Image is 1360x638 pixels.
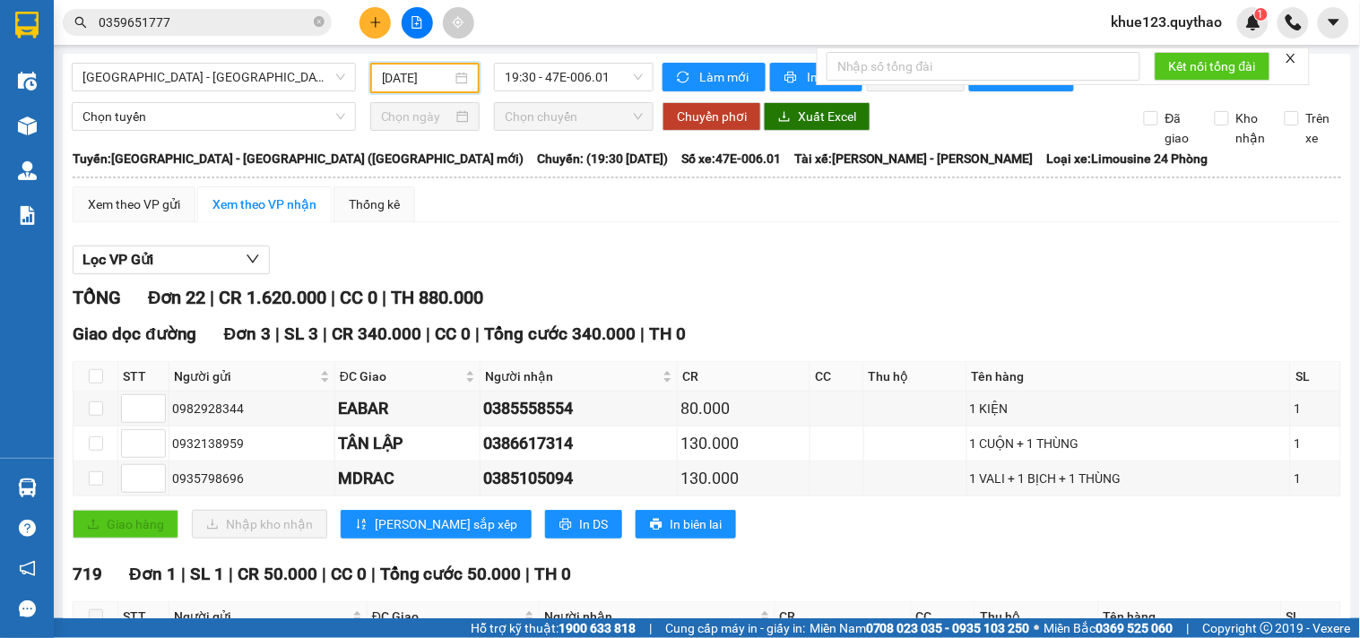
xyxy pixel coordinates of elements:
[18,206,37,225] img: solution-icon
[544,607,757,626] span: Người nhận
[677,71,692,85] span: sync
[1318,7,1349,39] button: caret-down
[338,431,477,456] div: TÂN LẬP
[73,564,102,584] span: 719
[1326,14,1342,30] span: caret-down
[340,366,462,386] span: ĐC Giao
[770,63,862,91] button: printerIn phơi
[1097,11,1237,33] span: khue123.quythao
[505,103,643,130] span: Chọn chuyến
[435,323,471,344] span: CC 0
[1282,602,1341,632] th: SL
[471,618,636,638] span: Hỗ trợ kỹ thuật:
[485,366,659,386] span: Người nhận
[1258,8,1264,21] span: 1
[483,466,674,491] div: 0385105094
[798,107,856,126] span: Xuất Excel
[775,602,912,632] th: CR
[181,564,186,584] span: |
[19,600,36,617] span: message
[970,469,1288,488] div: 1 VALI + 1 BỊCH + 1 THÙNG
[663,102,761,131] button: Chuyển phơi
[73,151,524,166] b: Tuyến: [GEOGRAPHIC_DATA] - [GEOGRAPHIC_DATA] ([GEOGRAPHIC_DATA] mới)
[355,518,368,532] span: sort-ascending
[483,396,674,421] div: 0385558554
[807,67,848,87] span: In phơi
[322,564,326,584] span: |
[359,7,391,39] button: plus
[649,323,686,344] span: TH 0
[82,103,345,130] span: Chọn tuyến
[778,110,791,125] span: download
[190,564,224,584] span: SL 1
[1096,621,1174,635] strong: 0369 525 060
[391,287,483,308] span: TH 880.000
[172,469,332,488] div: 0935798696
[148,287,205,308] span: Đơn 22
[174,607,349,626] span: Người gửi
[314,16,325,27] span: close-circle
[82,248,153,271] span: Lọc VP Gửi
[483,431,674,456] div: 0386617314
[912,602,975,632] th: CC
[640,323,645,344] span: |
[1047,149,1208,168] span: Loại xe: Limousine 24 Phòng
[371,564,376,584] span: |
[475,323,480,344] span: |
[866,621,1030,635] strong: 0708 023 035 - 0935 103 250
[579,514,608,534] span: In DS
[1044,618,1174,638] span: Miền Bắc
[1187,618,1190,638] span: |
[18,478,37,497] img: warehouse-icon
[864,362,967,392] th: Thu hộ
[535,564,572,584] span: TH 0
[1255,8,1268,21] sup: 1
[1245,14,1261,30] img: icon-new-feature
[82,64,345,91] span: Sài Gòn - Đắk Lắk (BXMĐ mới)
[338,396,477,421] div: EABAR
[810,618,1030,638] span: Miền Nam
[382,68,453,88] input: 13/10/2025
[369,16,382,29] span: plus
[88,194,180,214] div: Xem theo VP gửi
[411,16,423,29] span: file-add
[559,518,572,532] span: printer
[526,564,531,584] span: |
[426,323,430,344] span: |
[382,287,386,308] span: |
[784,71,800,85] span: printer
[970,399,1288,418] div: 1 KIỆN
[99,13,310,32] input: Tìm tên, số ĐT hoặc mã đơn
[381,107,454,126] input: Chọn ngày
[1294,434,1337,453] div: 1
[665,618,805,638] span: Cung cấp máy in - giấy in:
[210,287,214,308] span: |
[331,564,367,584] span: CC 0
[338,466,477,491] div: MDRAC
[1260,622,1273,634] span: copyright
[1299,108,1342,148] span: Trên xe
[375,514,517,534] span: [PERSON_NAME] sắp xếp
[314,14,325,31] span: close-circle
[681,149,781,168] span: Số xe: 47E-006.01
[349,194,400,214] div: Thống kê
[73,510,178,539] button: uploadGiao hàng
[19,520,36,537] span: question-circle
[678,362,810,392] th: CR
[118,362,169,392] th: STT
[484,323,636,344] span: Tổng cước 340.000
[699,67,751,87] span: Làm mới
[172,399,332,418] div: 0982928344
[663,63,766,91] button: syncLàm mới
[174,366,316,386] span: Người gửi
[545,510,622,539] button: printerIn DS
[18,72,37,91] img: warehouse-icon
[402,7,433,39] button: file-add
[18,116,37,135] img: warehouse-icon
[975,602,1099,632] th: Thu hộ
[1099,602,1282,632] th: Tên hàng
[1291,362,1340,392] th: SL
[680,466,807,491] div: 130.000
[810,362,864,392] th: CC
[505,64,643,91] span: 19:30 - 47E-006.01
